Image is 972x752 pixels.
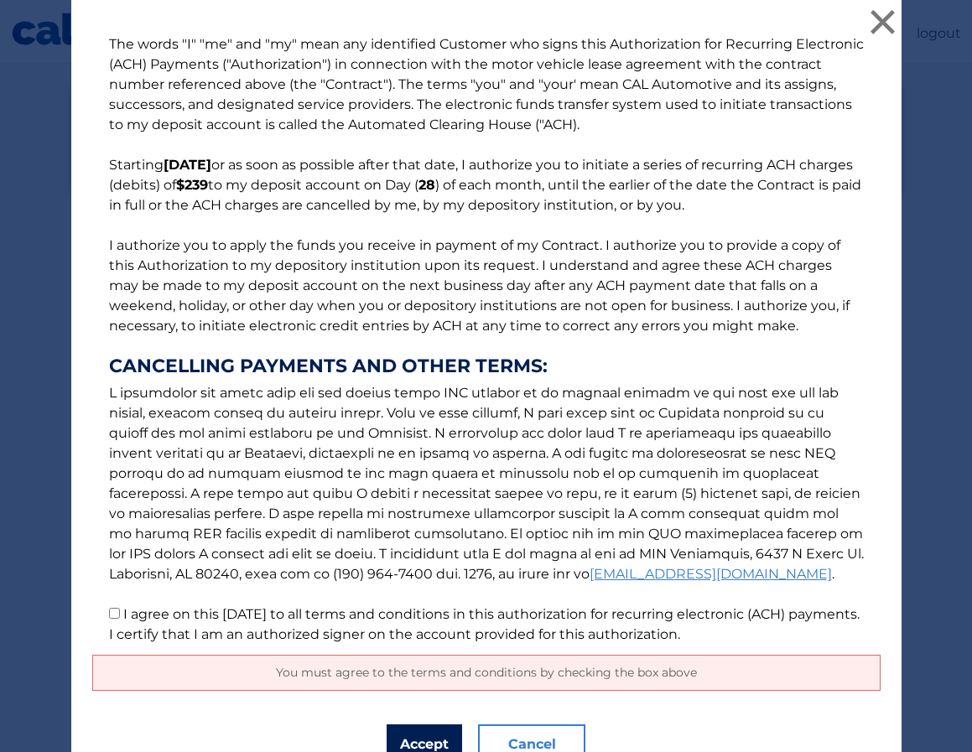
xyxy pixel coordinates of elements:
[276,665,697,680] span: You must agree to the terms and conditions by checking the box above
[418,177,435,193] b: 28
[164,157,211,173] b: [DATE]
[176,177,208,193] b: $239
[109,606,860,642] label: I agree on this [DATE] to all terms and conditions in this authorization for recurring electronic...
[590,566,832,582] a: [EMAIL_ADDRESS][DOMAIN_NAME]
[92,34,881,645] p: The words "I" "me" and "my" mean any identified Customer who signs this Authorization for Recurri...
[866,5,900,39] button: ×
[109,356,864,376] strong: CANCELLING PAYMENTS AND OTHER TERMS:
